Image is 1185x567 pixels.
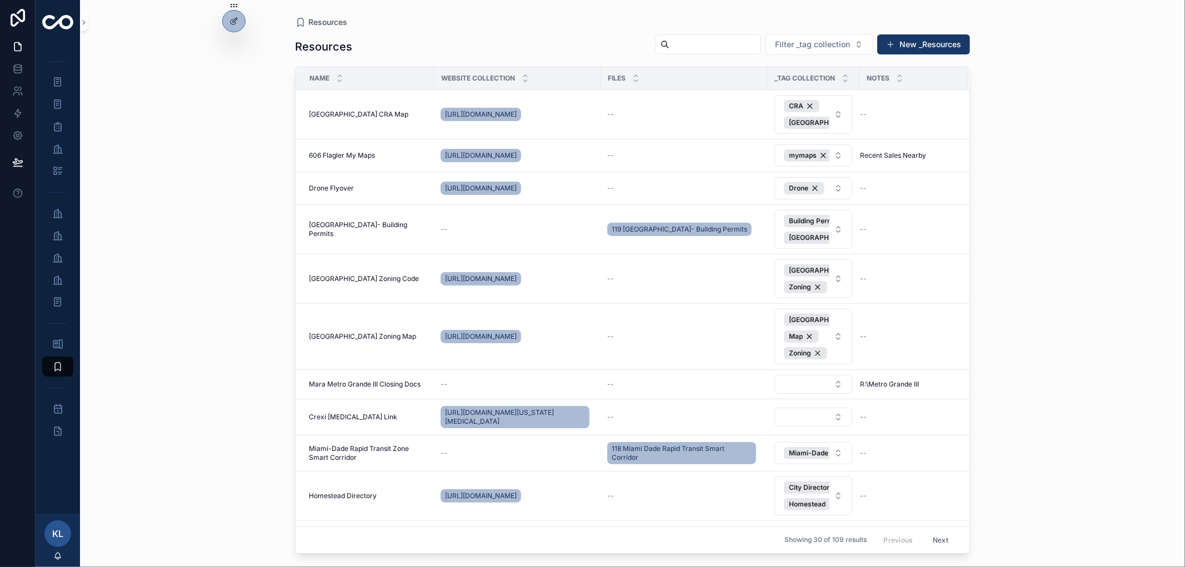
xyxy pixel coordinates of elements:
span: CRA [789,102,803,111]
a: Select Button [774,441,853,465]
button: Select Button [774,476,852,515]
a: -- [441,449,594,458]
button: Unselect 853 [784,481,849,494]
a: [URL][DOMAIN_NAME] [441,487,594,505]
span: [URL][DOMAIN_NAME][US_STATE][MEDICAL_DATA] [445,408,585,426]
a: [URL][DOMAIN_NAME] [441,272,521,285]
span: 606 Flagler My Maps [309,151,375,160]
span: Notes [867,74,889,83]
span: Filter _tag collection [775,39,850,50]
span: Files [608,74,626,83]
span: R-> Metro Grande III Contains Closing Docs and More [860,525,955,561]
button: Unselect 180 [784,447,844,459]
span: [GEOGRAPHIC_DATA] CRA Map [309,110,408,119]
a: [URL][DOMAIN_NAME] [441,108,521,121]
span: R:\Metro Grande III [860,380,919,389]
button: Unselect 103 [784,330,819,343]
a: -- [860,413,955,422]
span: Resources [308,17,347,28]
span: [URL][DOMAIN_NAME] [445,110,517,119]
button: Unselect 76 [784,281,827,293]
span: KL [52,527,63,540]
span: -- [607,380,614,389]
span: -- [860,225,867,234]
span: -- [607,274,614,283]
span: Homestead [789,500,826,509]
button: Unselect 202 [784,314,876,326]
a: Select Button [774,209,853,249]
span: Homestead Directory [309,491,377,500]
button: Unselect 802 [784,498,842,510]
span: Showing 30 of 109 results [784,536,867,545]
span: -- [607,110,614,119]
a: -- [860,449,955,458]
a: -- [607,110,761,119]
span: -- [607,332,614,341]
span: Zoning [789,283,811,292]
span: -- [441,380,447,389]
span: [URL][DOMAIN_NAME] [445,151,517,160]
span: -- [860,110,867,119]
a: Select Button [774,374,853,394]
span: Name [309,74,329,83]
span: -- [860,274,867,283]
a: [URL][DOMAIN_NAME] [441,182,521,195]
span: [GEOGRAPHIC_DATA] [789,233,859,242]
button: New _Resources [877,34,970,54]
a: [URL][DOMAIN_NAME] [441,330,521,343]
span: -- [860,491,867,500]
button: Select Button [774,259,852,298]
span: [GEOGRAPHIC_DATA] [789,118,859,127]
a: [GEOGRAPHIC_DATA] Zoning Code [309,274,427,283]
a: Mara Metro Grande III Closing Docs [309,380,427,389]
a: -- [860,491,955,500]
span: Miami-Dade [789,449,828,458]
a: -- [860,225,955,234]
button: Select Button [774,375,852,394]
a: [URL][DOMAIN_NAME][US_STATE][MEDICAL_DATA] [441,406,589,428]
span: -- [860,449,867,458]
span: -- [607,151,614,160]
button: Select Button [774,144,852,167]
span: [URL][DOMAIN_NAME] [445,491,517,500]
a: -- [860,274,955,283]
a: Select Button [774,407,853,427]
a: [URL][DOMAIN_NAME] [441,106,594,123]
a: -- [607,151,761,160]
a: Miami-Dade Rapid Transit Zone Smart Corridor [309,444,427,462]
div: scrollable content [36,44,80,455]
a: -- [607,380,761,389]
a: [URL][DOMAIN_NAME][US_STATE][MEDICAL_DATA] [441,404,594,430]
span: _tag collection [774,74,835,83]
span: Recent Sales Nearby [860,151,926,160]
button: Select Button [766,34,873,55]
a: 119 [GEOGRAPHIC_DATA]- Building Permits [607,220,761,238]
a: -- [860,332,955,341]
span: [GEOGRAPHIC_DATA]- Building Permits [309,220,427,238]
span: City Directory [789,483,833,492]
span: Drone [789,184,808,193]
a: [GEOGRAPHIC_DATA] CRA Map [309,110,427,119]
span: Mara Metro Grande III Closing Docs [309,380,421,389]
button: Unselect 202 [784,232,876,244]
button: Select Button [774,309,852,364]
a: Resources [295,17,347,28]
button: Next [925,531,956,549]
span: Crexi [MEDICAL_DATA] Link [309,413,397,422]
span: [GEOGRAPHIC_DATA] Zoning Code [309,274,419,283]
a: Recent Sales Nearby [860,151,955,160]
a: Select Button [774,94,853,134]
button: Select Button [774,210,852,249]
span: -- [607,491,614,500]
span: Drone Flyover [309,184,354,193]
a: Homestead Directory [309,491,427,500]
button: Unselect 724 [784,100,819,112]
img: App logo [42,15,73,29]
span: [URL][DOMAIN_NAME] [445,184,517,193]
span: [URL][DOMAIN_NAME] [445,332,517,341]
span: Building Permits [789,217,841,225]
h1: Resources [295,39,352,54]
span: [URL][DOMAIN_NAME] [445,274,517,283]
